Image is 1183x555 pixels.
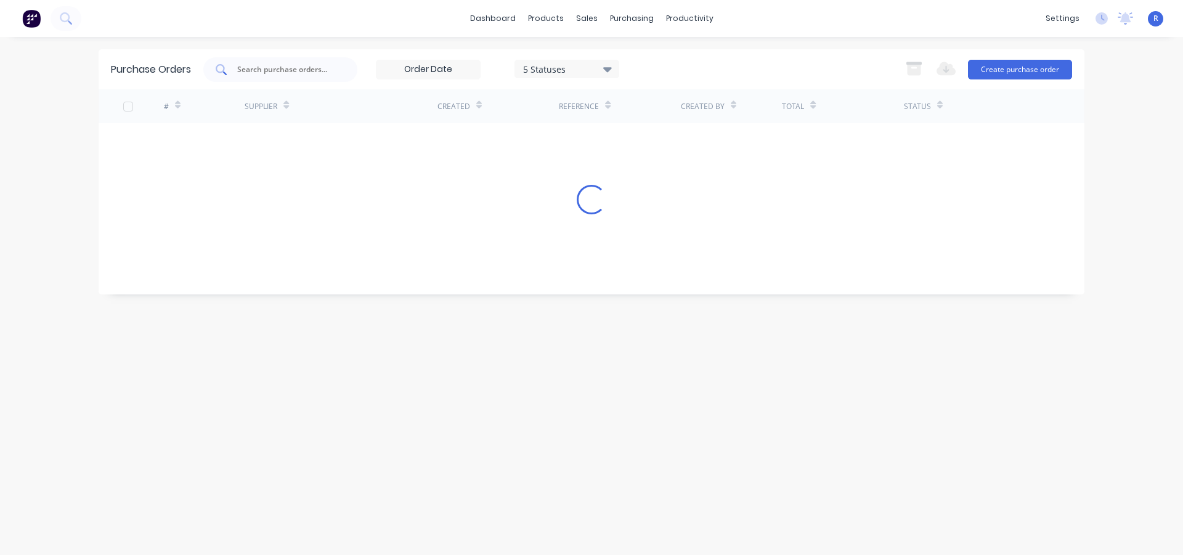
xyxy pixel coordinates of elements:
[604,9,660,28] div: purchasing
[559,101,599,112] div: Reference
[164,101,169,112] div: #
[437,101,470,112] div: Created
[522,9,570,28] div: products
[570,9,604,28] div: sales
[660,9,720,28] div: productivity
[904,101,931,112] div: Status
[1153,13,1158,24] span: R
[236,63,338,76] input: Search purchase orders...
[782,101,804,112] div: Total
[681,101,725,112] div: Created By
[245,101,277,112] div: Supplier
[523,62,611,75] div: 5 Statuses
[111,62,191,77] div: Purchase Orders
[968,60,1072,79] button: Create purchase order
[376,60,480,79] input: Order Date
[22,9,41,28] img: Factory
[1039,9,1086,28] div: settings
[464,9,522,28] a: dashboard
